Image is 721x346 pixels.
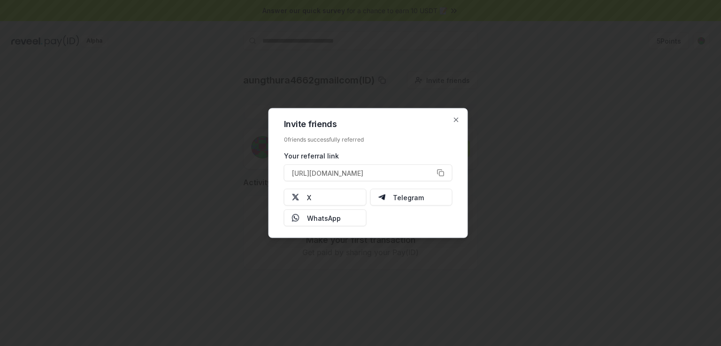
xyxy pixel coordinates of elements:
[292,214,299,222] img: Whatsapp
[284,165,453,181] button: [URL][DOMAIN_NAME]
[284,120,453,128] h2: Invite friends
[378,194,385,201] img: Telegram
[292,168,363,178] span: [URL][DOMAIN_NAME]
[284,151,453,161] div: Your referral link
[292,194,299,201] img: X
[284,136,453,143] div: 0 friends successfully referred
[284,189,367,206] button: X
[284,210,367,226] button: WhatsApp
[370,189,453,206] button: Telegram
